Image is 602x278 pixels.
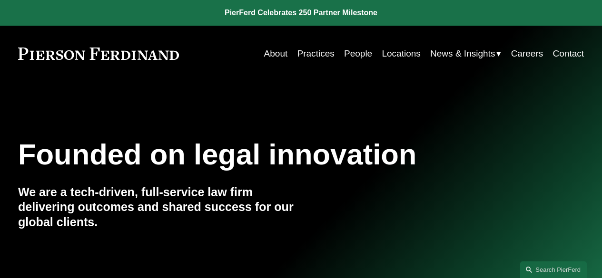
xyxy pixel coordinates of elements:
[344,45,372,63] a: People
[297,45,335,63] a: Practices
[264,45,288,63] a: About
[18,138,490,171] h1: Founded on legal innovation
[382,45,420,63] a: Locations
[511,45,543,63] a: Careers
[18,185,301,230] h4: We are a tech-driven, full-service law firm delivering outcomes and shared success for our global...
[520,261,587,278] a: Search this site
[430,46,495,62] span: News & Insights
[553,45,584,63] a: Contact
[430,45,501,63] a: folder dropdown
